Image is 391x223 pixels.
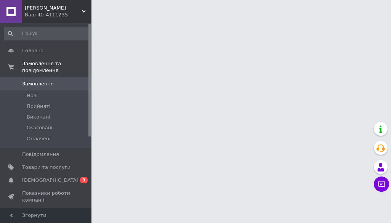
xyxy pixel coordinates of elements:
span: Показники роботи компанії [22,190,71,204]
span: Оплачені [27,135,51,142]
span: Замовлення та повідомлення [22,60,91,74]
span: Товари та послуги [22,164,71,171]
span: 3 [80,177,88,183]
span: Нові [27,92,38,99]
button: Чат з покупцем [374,176,389,192]
span: ШО КУПИВ [25,5,82,11]
input: Пошук [4,27,90,40]
span: Виконані [27,114,50,120]
div: Ваш ID: 4111235 [25,11,91,18]
span: Прийняті [27,103,50,110]
span: Замовлення [22,80,54,87]
span: Скасовані [27,124,53,131]
span: Головна [22,47,43,54]
span: [DEMOGRAPHIC_DATA] [22,177,79,184]
span: Повідомлення [22,151,59,158]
